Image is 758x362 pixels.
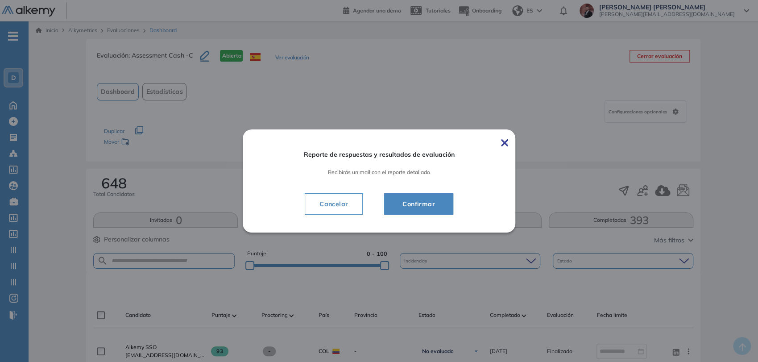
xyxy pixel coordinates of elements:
img: Cerrar [501,139,508,146]
span: Cancelar [312,199,355,209]
span: Confirmar [395,199,442,209]
button: Cancelar [305,193,363,215]
button: Confirmar [384,193,453,215]
span: Reporte de respuestas y resultados de evaluación [304,150,455,158]
span: Recibirás un mail con el reporte detallado [328,169,430,175]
